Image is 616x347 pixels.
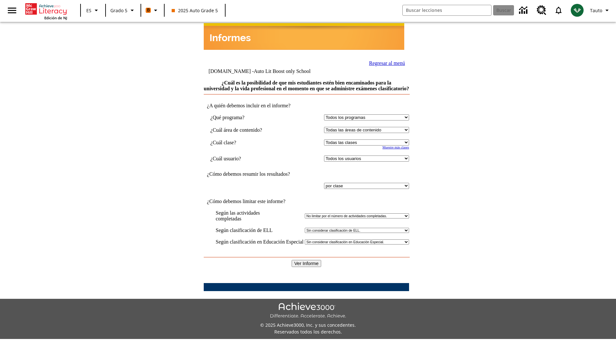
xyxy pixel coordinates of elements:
td: ¿A quién debemos incluir en el informe? [204,103,409,109]
td: Según las actividades completadas [216,210,304,222]
span: Tauto [590,7,602,14]
td: Según clasificación en Educación Especial [216,239,304,245]
a: Regresar al menú [369,60,405,66]
nobr: Auto Lit Boost only School [254,68,311,74]
a: Centro de información [515,2,533,19]
img: avatar image [571,4,584,17]
nobr: ¿Cuál área de contenido? [210,127,262,133]
button: Boost El color de la clase es anaranjado. Cambiar el color de la clase. [143,4,162,16]
button: Perfil/Configuración [587,4,613,16]
a: Notificaciones [550,2,567,19]
img: Achieve3000 Differentiate Accelerate Achieve [270,303,346,319]
td: ¿Cómo debemos limitar este informe? [204,199,409,204]
input: Ver Informe [292,260,321,267]
img: header [204,23,404,50]
button: Abrir el menú lateral [3,1,21,20]
span: 2025 Auto Grade 5 [172,7,218,14]
button: Escoja un nuevo avatar [567,2,587,19]
input: Buscar campo [403,5,491,15]
span: Edición de NJ [44,15,67,20]
div: Portada [25,2,67,20]
td: ¿Cómo debemos resumir los resultados? [204,171,409,177]
td: [DOMAIN_NAME] - [209,68,329,74]
a: Centro de recursos, Se abrirá en una pestaña nueva. [533,2,550,19]
td: ¿Cuál usuario? [210,156,284,162]
span: ES [86,7,91,14]
span: B [147,6,150,14]
td: ¿Qué programa? [210,114,284,120]
td: ¿Cuál clase? [210,139,284,146]
td: Según clasificación de ELL [216,227,304,233]
button: Grado: Grado 5, Elige un grado [108,4,139,16]
button: Lenguaje: ES, Selecciona un idioma [83,4,103,16]
a: ¿Cuál es la posibilidad de que mis estudiantes estén bien encaminados para la universidad y la vi... [204,80,409,91]
span: Grado 5 [110,7,127,14]
a: Muestre más clases [382,146,409,149]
